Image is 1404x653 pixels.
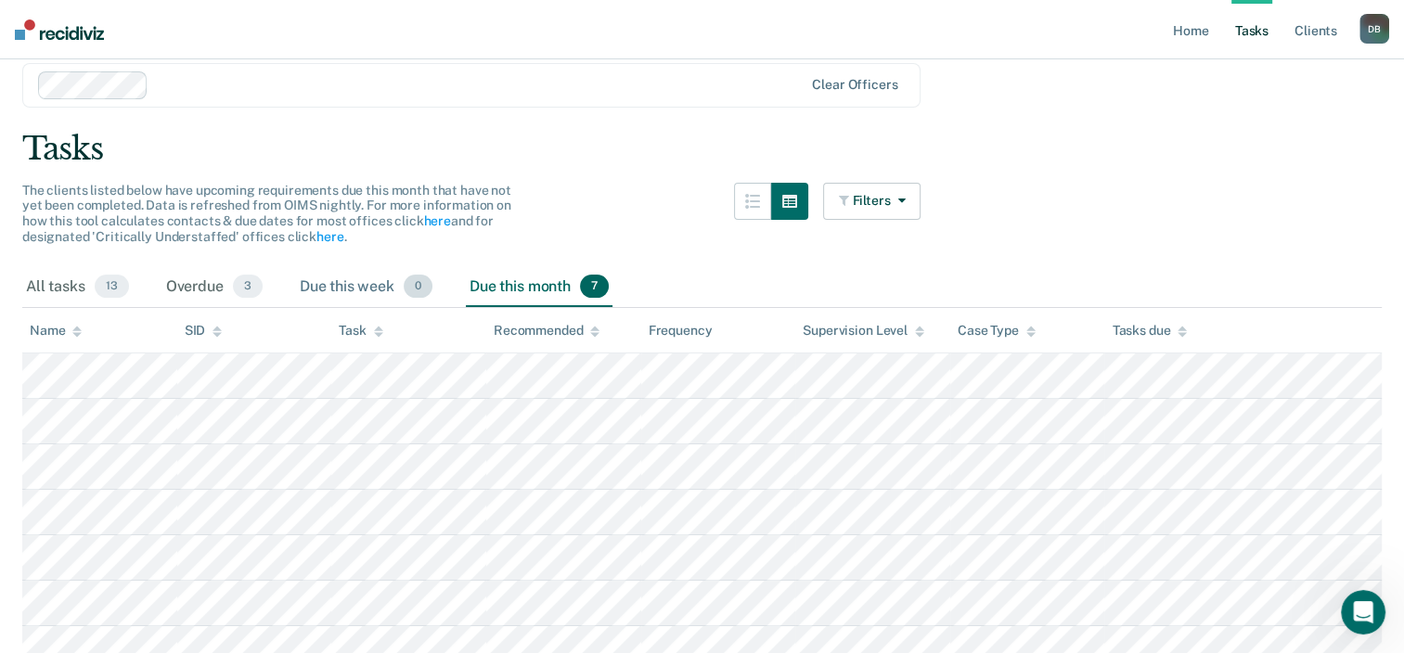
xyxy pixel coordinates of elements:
div: Supervision Level [803,323,924,339]
a: here [423,213,450,228]
span: 13 [95,275,129,299]
iframe: Intercom live chat [1341,590,1385,634]
span: 7 [580,275,609,299]
span: 0 [404,275,432,299]
div: D B [1359,14,1389,44]
div: Due this week0 [296,267,436,308]
button: Filters [823,183,921,220]
div: SID [185,323,223,339]
div: Tasks due [1112,323,1187,339]
div: Frequency [649,323,713,339]
div: Recommended [494,323,599,339]
div: Overdue3 [162,267,266,308]
button: DB [1359,14,1389,44]
div: Tasks [22,130,1382,168]
span: 3 [233,275,263,299]
img: Recidiviz [15,19,104,40]
div: Task [339,323,382,339]
div: All tasks13 [22,267,133,308]
a: here [316,229,343,244]
div: Clear officers [812,77,897,93]
div: Name [30,323,82,339]
div: Case Type [958,323,1036,339]
span: The clients listed below have upcoming requirements due this month that have not yet been complet... [22,183,511,244]
div: Due this month7 [466,267,612,308]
